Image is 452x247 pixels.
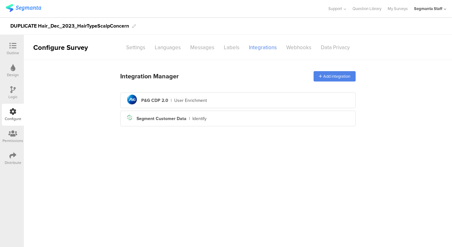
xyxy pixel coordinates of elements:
div: Languages [150,42,186,53]
div: Webhooks [282,42,316,53]
div: Integration Manager [120,71,179,81]
div: DUPLICATE Hair_Dec_2023_HairTypeScalpConcern [10,21,129,31]
div: Configure Survey [24,42,96,53]
div: Distribute [5,160,21,166]
div: Integrations [244,42,282,53]
div: Configure [5,116,21,122]
div: Data Privacy [316,42,354,53]
div: Segment Customer Data [137,115,186,122]
div: Settings [121,42,150,53]
span: Support [328,6,342,12]
div: User Enrichment [174,97,207,104]
div: | [189,115,190,122]
div: Segmanta Staff [414,6,442,12]
div: Logic [8,94,18,100]
div: | [171,97,172,104]
div: Add integration [314,71,356,81]
div: Outline [7,50,19,56]
div: Labels [219,42,244,53]
img: segmanta logo [6,4,41,12]
div: Design [7,72,19,78]
div: P&G CDP 2.0 [141,97,168,104]
div: Messages [186,42,219,53]
div: Identify [192,115,207,122]
div: Permissions [3,138,23,144]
